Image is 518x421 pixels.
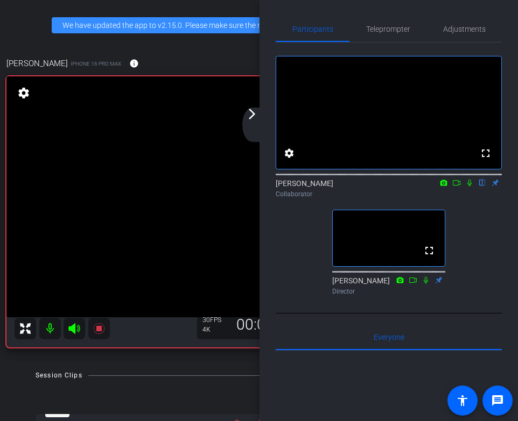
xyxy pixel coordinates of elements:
[456,394,469,407] mat-icon: accessibility
[210,316,221,324] span: FPS
[246,108,258,120] mat-icon: arrow_forward_ios
[332,275,445,296] div: [PERSON_NAME]
[374,333,404,341] span: Everyone
[276,189,502,199] div: Collaborator
[276,178,502,199] div: [PERSON_NAME]
[479,147,492,160] mat-icon: fullscreen
[36,370,82,381] div: Session Clips
[6,58,68,69] span: [PERSON_NAME]
[443,25,486,33] span: Adjustments
[71,60,121,68] span: iPhone 16 Pro Max
[52,17,466,33] div: We have updated the app to v2.15.0. Please make sure the mobile user has the newest version.
[491,394,504,407] mat-icon: message
[202,325,229,334] div: 4K
[202,316,229,324] div: 30
[292,25,333,33] span: Participants
[423,244,436,257] mat-icon: fullscreen
[129,59,139,68] mat-icon: info
[16,87,31,99] mat-icon: settings
[332,287,445,296] div: Director
[476,177,489,187] mat-icon: flip
[229,316,302,334] div: 00:00:30
[283,147,296,160] mat-icon: settings
[366,25,410,33] span: Teleprompter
